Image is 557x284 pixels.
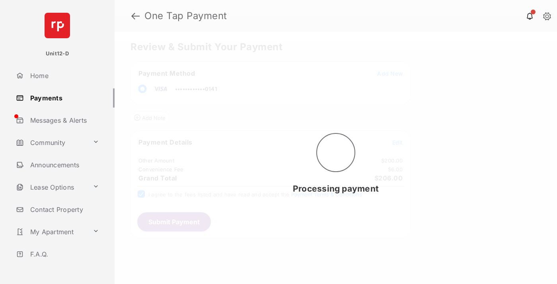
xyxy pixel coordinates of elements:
[13,178,90,197] a: Lease Options
[144,11,227,21] strong: One Tap Payment
[46,50,69,58] p: Unit12-D
[13,111,115,130] a: Messages & Alerts
[13,133,90,152] a: Community
[45,13,70,38] img: svg+xml;base64,PHN2ZyB4bWxucz0iaHR0cDovL3d3dy53My5vcmcvMjAwMC9zdmciIHdpZHRoPSI2NCIgaGVpZ2h0PSI2NC...
[293,184,379,194] span: Processing payment
[13,155,115,174] a: Announcements
[13,66,115,85] a: Home
[13,200,115,219] a: Contact Property
[13,245,115,264] a: F.A.Q.
[13,222,90,241] a: My Apartment
[13,88,115,108] a: Payments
